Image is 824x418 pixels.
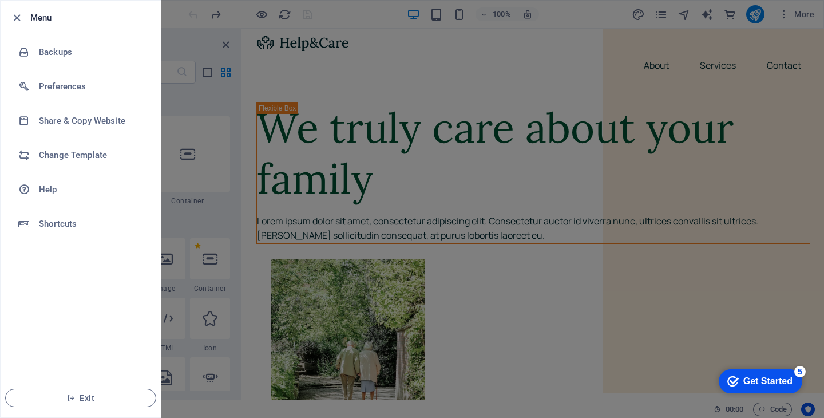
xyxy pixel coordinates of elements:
[34,13,83,23] div: Get Started
[39,114,145,128] h6: Share & Copy Website
[5,389,156,407] button: Exit
[39,80,145,93] h6: Preferences
[1,172,161,207] a: Help
[39,45,145,59] h6: Backups
[39,217,145,231] h6: Shortcuts
[9,6,93,30] div: Get Started 5 items remaining, 0% complete
[39,183,145,196] h6: Help
[39,148,145,162] h6: Change Template
[30,11,152,25] h6: Menu
[85,2,96,14] div: 5
[15,393,146,403] span: Exit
